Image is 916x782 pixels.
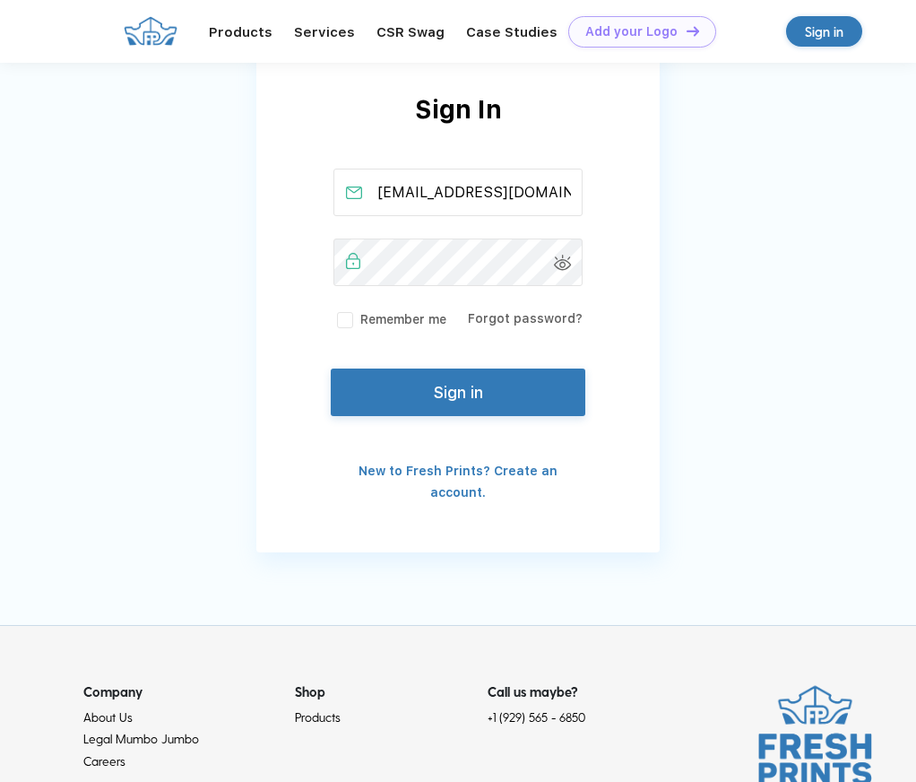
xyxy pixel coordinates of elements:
[468,311,583,326] a: Forgot password?
[346,187,362,199] img: email_active.svg
[83,709,133,725] a: About Us
[83,731,199,746] a: Legal Mumbo Jumbo
[554,255,572,271] img: show_password.svg
[359,464,557,500] a: New to Fresh Prints? Create an account.
[346,253,360,269] img: password_active.svg
[124,16,177,46] img: FP-CROWN.png
[83,682,296,702] div: Company
[333,310,446,329] label: Remember me
[585,24,678,39] div: Add your Logo
[488,708,585,726] a: +1 (929) 565 - 6850
[333,169,583,216] input: Email
[209,24,272,40] a: Products
[331,369,585,416] button: Sign in
[786,16,862,47] a: Sign in
[805,22,843,42] div: Sign in
[83,753,125,769] a: Careers
[488,682,603,702] div: Call us maybe?
[687,26,699,36] img: DT
[295,709,341,725] a: Products
[256,91,660,169] div: Sign In
[295,682,488,702] div: Shop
